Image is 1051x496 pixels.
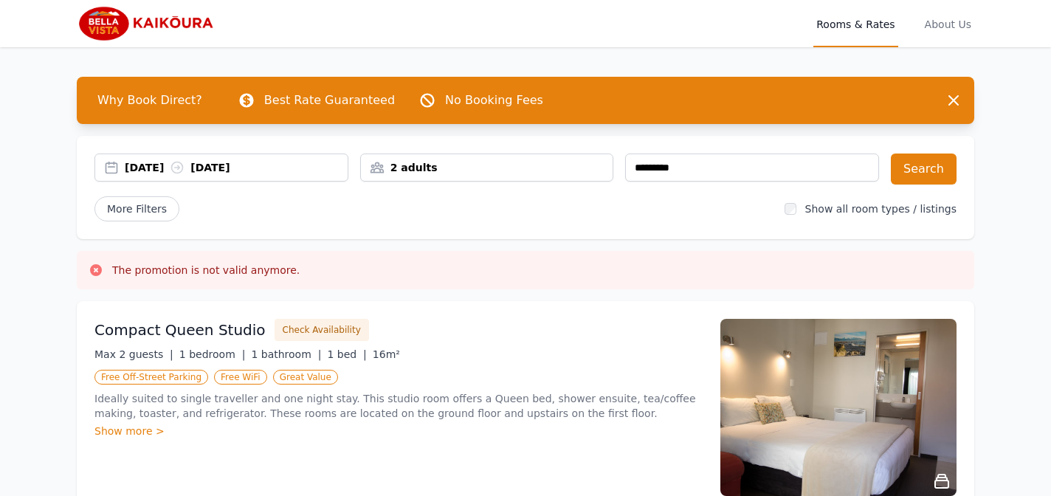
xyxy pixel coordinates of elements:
span: Great Value [273,370,338,385]
span: Max 2 guests | [94,348,173,360]
p: No Booking Fees [445,92,543,109]
div: 2 adults [361,160,613,175]
span: Why Book Direct? [86,86,214,115]
img: Bella Vista Kaikoura [77,6,218,41]
h3: The promotion is not valid anymore. [112,263,300,278]
p: Ideally suited to single traveller and one night stay. This studio room offers a Queen bed, showe... [94,391,703,421]
p: Best Rate Guaranteed [264,92,395,109]
span: More Filters [94,196,179,221]
span: 1 bathroom | [251,348,321,360]
button: Check Availability [275,319,369,341]
div: Show more > [94,424,703,438]
span: Free Off-Street Parking [94,370,208,385]
div: [DATE] [DATE] [125,160,348,175]
span: 1 bedroom | [179,348,246,360]
span: 16m² [373,348,400,360]
h3: Compact Queen Studio [94,320,266,340]
span: 1 bed | [327,348,366,360]
span: Free WiFi [214,370,267,385]
button: Search [891,154,957,185]
label: Show all room types / listings [805,203,957,215]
